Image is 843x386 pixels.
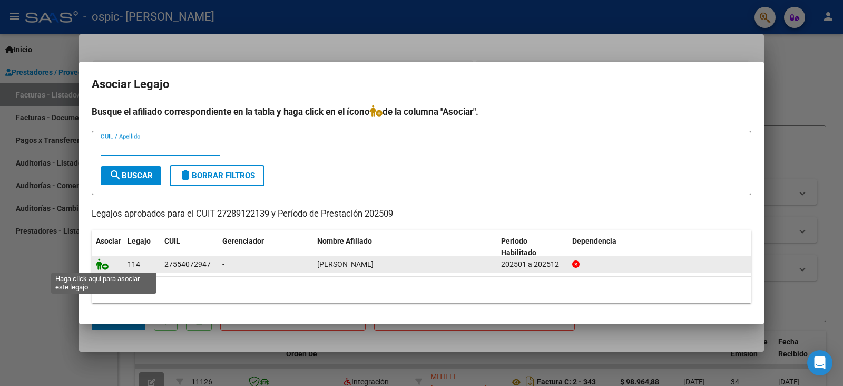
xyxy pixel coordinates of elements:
p: Legajos aprobados para el CUIT 27289122139 y Período de Prestación 202509 [92,208,751,221]
span: Asociar [96,237,121,245]
h4: Busque el afiliado correspondiente en la tabla y haga click en el ícono de la columna "Asociar". [92,105,751,119]
span: Nombre Afiliado [317,237,372,245]
mat-icon: delete [179,169,192,181]
mat-icon: search [109,169,122,181]
div: 1 registros [92,277,751,303]
span: Borrar Filtros [179,171,255,180]
span: Periodo Habilitado [501,237,536,257]
span: Legajo [128,237,151,245]
div: 202501 a 202512 [501,258,564,271]
span: 114 [128,260,140,268]
span: Buscar [109,171,153,180]
div: Open Intercom Messenger [807,350,832,375]
datatable-header-cell: Periodo Habilitado [497,230,568,265]
span: Gerenciador [222,237,264,245]
datatable-header-cell: Gerenciador [218,230,313,265]
span: BALDI BRIANA NANCI [317,260,374,268]
datatable-header-cell: Dependencia [568,230,752,265]
button: Borrar Filtros [170,165,264,186]
h2: Asociar Legajo [92,74,751,94]
button: Buscar [101,166,161,185]
datatable-header-cell: Nombre Afiliado [313,230,497,265]
datatable-header-cell: Asociar [92,230,123,265]
datatable-header-cell: Legajo [123,230,160,265]
div: 27554072947 [164,258,211,271]
span: Dependencia [572,237,616,245]
datatable-header-cell: CUIL [160,230,218,265]
span: CUIL [164,237,180,245]
span: - [222,260,224,268]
